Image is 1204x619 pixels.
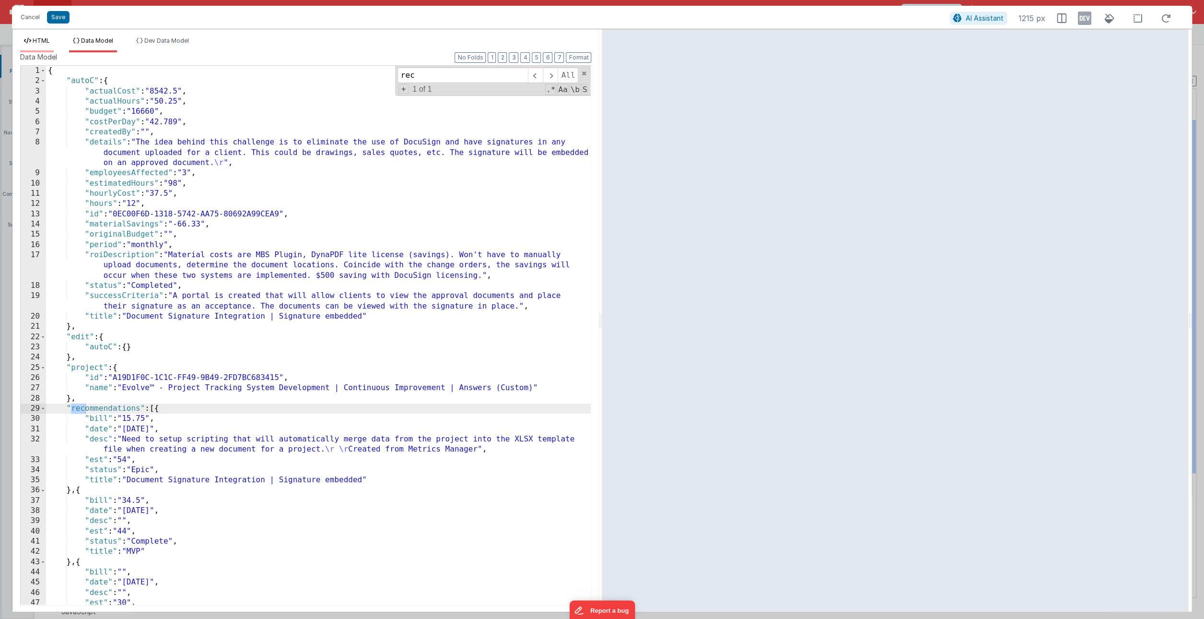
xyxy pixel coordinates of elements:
div: 10 [21,179,46,189]
div: 21 [21,321,46,332]
div: 26 [21,373,46,383]
span: 1215 px [1018,12,1045,24]
div: 5 [21,107,46,117]
span: CaseSensitive Search [557,84,568,95]
div: 27 [21,383,46,393]
div: 19 [21,291,46,311]
button: 3 [509,52,518,63]
button: 4 [520,52,530,63]
span: RegExp Search [545,84,556,95]
div: 4 [21,96,46,107]
span: Data Model [20,52,57,62]
div: 28 [21,393,46,404]
div: 30 [21,414,46,424]
div: 37 [21,496,46,506]
div: 12 [21,199,46,209]
button: Cancel [16,11,45,24]
div: 15 [21,229,46,239]
div: 46 [21,588,46,598]
button: 5 [532,52,541,63]
span: Toggel Replace mode [398,84,409,94]
span: 1 of 1 [409,85,435,94]
div: 1 [21,66,46,76]
span: Dev Data Model [144,37,189,44]
div: 8 [21,137,46,168]
div: 24 [21,352,46,362]
div: 25 [21,363,46,373]
button: 7 [554,52,564,63]
div: 2 [21,76,46,86]
div: 18 [21,281,46,291]
button: 2 [498,52,507,63]
div: 36 [21,485,46,495]
div: 23 [21,342,46,352]
button: No Folds [455,52,486,63]
div: 13 [21,209,46,219]
div: 6 [21,117,46,127]
input: Search for [397,68,528,83]
div: 40 [21,526,46,536]
div: 14 [21,219,46,229]
span: HTML [33,37,50,44]
div: 16 [21,240,46,250]
span: Search In Selection [582,84,588,95]
button: Format [566,52,591,63]
button: 1 [488,52,496,63]
button: 6 [543,52,552,63]
div: 32 [21,434,46,455]
div: 39 [21,516,46,526]
div: 45 [21,577,46,587]
span: Whole Word Search [569,84,580,95]
div: 47 [21,598,46,608]
button: AI Assistant [950,12,1007,24]
span: AI Assistant [966,14,1004,22]
div: 34 [21,465,46,475]
div: 38 [21,506,46,516]
div: 43 [21,557,46,567]
div: 20 [21,311,46,321]
span: Data Model [81,37,113,44]
div: 11 [21,189,46,199]
span: Alt-Enter [558,68,578,83]
div: 7 [21,127,46,137]
div: 35 [21,475,46,485]
div: 22 [21,332,46,342]
div: 31 [21,424,46,434]
div: 3 [21,86,46,96]
div: 9 [21,168,46,178]
div: 44 [21,567,46,577]
div: 41 [21,536,46,547]
div: 29 [21,404,46,414]
div: 42 [21,547,46,557]
div: 33 [21,455,46,465]
div: 17 [21,250,46,281]
button: Save [47,11,70,24]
